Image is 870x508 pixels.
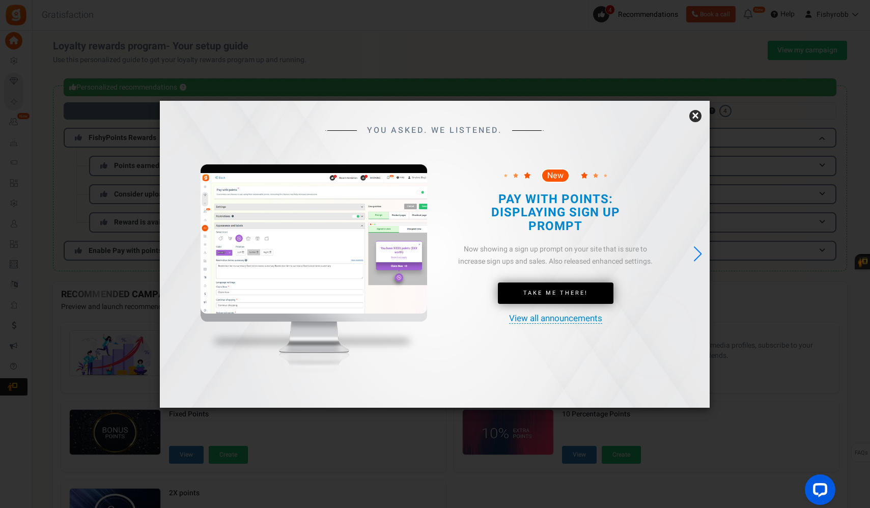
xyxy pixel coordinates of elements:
[547,172,564,180] span: New
[464,193,647,233] h2: PAY WITH POINTS: DISPLAYING SIGN UP PROMPT
[498,283,613,304] a: Take Me There!
[689,110,701,122] a: ×
[201,173,427,314] img: screenshot
[201,164,427,394] img: mockup
[367,126,502,135] span: YOU ASKED. WE LISTENED.
[691,243,705,265] div: Next slide
[509,314,602,324] a: View all announcements
[454,243,657,268] div: Now showing a sign up prompt on your site that is sure to increase sign ups and sales. Also relea...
